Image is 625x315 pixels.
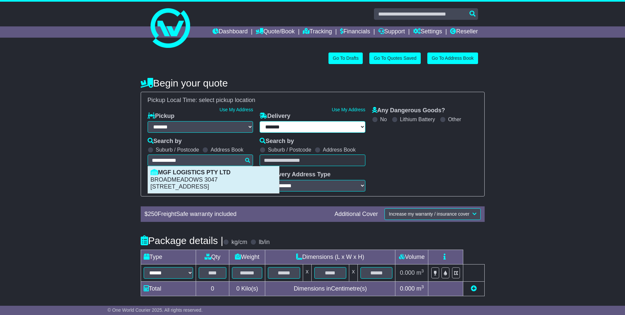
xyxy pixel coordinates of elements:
[416,269,424,276] span: m
[395,250,428,264] td: Volume
[265,281,395,296] td: Dimensions in Centimetre(s)
[260,171,330,178] label: Delivery Address Type
[213,26,248,38] a: Dashboard
[196,281,229,296] td: 0
[332,107,365,112] a: Use My Address
[389,211,469,217] span: Increase my warranty / insurance cover
[211,147,243,153] label: Address Book
[380,116,387,122] label: No
[400,116,435,122] label: Lithium Battery
[236,285,240,292] span: 0
[151,169,276,176] p: MGF LOGISTICS PTY LTD
[219,107,253,112] a: Use My Address
[141,235,223,246] h4: Package details |
[323,147,356,153] label: Address Book
[450,26,478,38] a: Reseller
[416,285,424,292] span: m
[229,281,265,296] td: Kilo(s)
[421,284,424,289] sup: 3
[256,26,295,38] a: Quote/Book
[156,147,199,153] label: Suburb / Postcode
[260,138,294,145] label: Search by
[448,116,461,122] label: Other
[421,268,424,273] sup: 3
[427,52,478,64] a: Go To Address Book
[141,211,331,218] div: $ FreightSafe warranty included
[148,138,182,145] label: Search by
[260,113,290,120] label: Delivery
[141,78,485,88] h4: Begin your quote
[231,239,247,246] label: kg/cm
[265,250,395,264] td: Dimensions (L x W x H)
[349,264,358,281] td: x
[141,250,196,264] td: Type
[259,239,270,246] label: lb/in
[268,147,311,153] label: Suburb / Postcode
[303,264,311,281] td: x
[229,250,265,264] td: Weight
[107,307,203,313] span: © One World Courier 2025. All rights reserved.
[199,97,255,103] span: select pickup location
[378,26,405,38] a: Support
[400,285,415,292] span: 0.000
[471,285,477,292] a: Add new item
[151,176,276,184] p: BROADMEADOWS 3047
[328,52,363,64] a: Go To Drafts
[400,269,415,276] span: 0.000
[303,26,332,38] a: Tracking
[144,97,481,104] div: Pickup Local Time:
[340,26,370,38] a: Financials
[148,113,175,120] label: Pickup
[384,208,480,220] button: Increase my warranty / insurance cover
[369,52,421,64] a: Go To Quotes Saved
[413,26,442,38] a: Settings
[151,183,276,191] p: [STREET_ADDRESS]
[372,107,445,114] label: Any Dangerous Goods?
[148,211,158,217] span: 250
[196,250,229,264] td: Qty
[331,211,381,218] div: Additional Cover
[141,281,196,296] td: Total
